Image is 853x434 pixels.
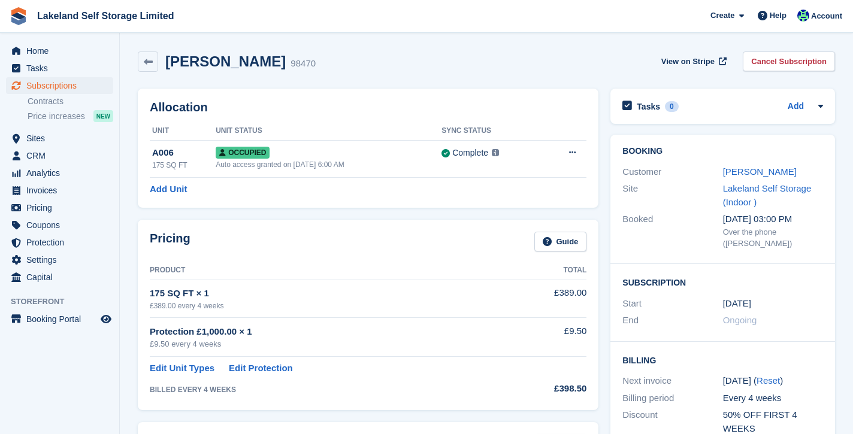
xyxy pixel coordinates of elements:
a: Lakeland Self Storage (Indoor ) [723,183,812,207]
th: Unit [150,122,216,141]
span: Create [710,10,734,22]
div: Next invoice [622,374,722,388]
span: Protection [26,234,98,251]
div: £389.00 every 4 weeks [150,301,506,311]
a: Edit Protection [229,362,293,375]
th: Sync Status [441,122,543,141]
div: Over the phone ([PERSON_NAME]) [723,226,823,250]
a: menu [6,251,113,268]
div: Start [622,297,722,311]
time: 2025-07-29 23:00:00 UTC [723,297,751,311]
th: Product [150,261,506,280]
div: 175 SQ FT [152,160,216,171]
h2: Pricing [150,232,190,251]
a: [PERSON_NAME] [723,166,797,177]
a: View on Stripe [657,51,729,71]
a: menu [6,234,113,251]
span: Subscriptions [26,77,98,94]
span: Price increases [28,111,85,122]
a: menu [6,269,113,286]
div: Billing period [622,391,722,405]
div: End [622,314,722,327]
div: 98470 [291,57,316,71]
a: Reset [757,375,780,386]
div: Every 4 weeks [723,391,823,405]
span: CRM [26,147,98,164]
div: Complete [452,147,488,159]
div: Protection £1,000.00 × 1 [150,325,506,339]
div: [DATE] 03:00 PM [723,213,823,226]
span: Pricing [26,199,98,216]
a: menu [6,130,113,147]
span: Analytics [26,165,98,181]
td: £389.00 [506,280,586,317]
span: Ongoing [723,315,757,325]
div: A006 [152,146,216,160]
a: menu [6,311,113,327]
img: icon-info-grey-7440780725fd019a000dd9b08b2336e03edf1995a4989e88bcd33f0948082b44.svg [492,149,499,156]
h2: Booking [622,147,823,156]
img: stora-icon-8386f47178a22dfd0bd8f6a31ec36ba5ce8667c1dd55bd0f319d3a0aa187defe.svg [10,7,28,25]
div: NEW [93,110,113,122]
a: menu [6,182,113,199]
a: Preview store [99,312,113,326]
div: Auto access granted on [DATE] 6:00 AM [216,159,441,170]
h2: Subscription [622,276,823,288]
h2: Tasks [637,101,660,112]
a: Lakeland Self Storage Limited [32,6,179,26]
span: View on Stripe [661,56,715,68]
div: Site [622,182,722,209]
a: Cancel Subscription [743,51,835,71]
a: menu [6,60,113,77]
a: menu [6,77,113,94]
td: £9.50 [506,318,586,357]
div: Customer [622,165,722,179]
h2: [PERSON_NAME] [165,53,286,69]
span: Occupied [216,147,270,159]
span: Coupons [26,217,98,233]
span: Tasks [26,60,98,77]
a: menu [6,165,113,181]
div: 0 [665,101,679,112]
span: Booking Portal [26,311,98,327]
span: Storefront [11,296,119,308]
div: 175 SQ FT × 1 [150,287,506,301]
span: Help [770,10,787,22]
div: £398.50 [506,382,586,396]
img: Steve Aynsley [797,10,809,22]
h2: Allocation [150,101,586,114]
a: menu [6,147,113,164]
a: Guide [534,232,587,251]
a: Price increases NEW [28,110,113,123]
a: menu [6,43,113,59]
h2: Billing [622,354,823,366]
th: Total [506,261,586,280]
span: Capital [26,269,98,286]
span: Settings [26,251,98,268]
span: Home [26,43,98,59]
a: Add [788,100,804,114]
th: Unit Status [216,122,441,141]
span: Account [811,10,842,22]
a: menu [6,217,113,233]
span: Invoices [26,182,98,199]
span: Sites [26,130,98,147]
div: [DATE] ( ) [723,374,823,388]
div: BILLED EVERY 4 WEEKS [150,384,506,395]
a: menu [6,199,113,216]
div: £9.50 every 4 weeks [150,338,506,350]
a: Contracts [28,96,113,107]
a: Edit Unit Types [150,362,214,375]
div: Booked [622,213,722,250]
a: Add Unit [150,183,187,196]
